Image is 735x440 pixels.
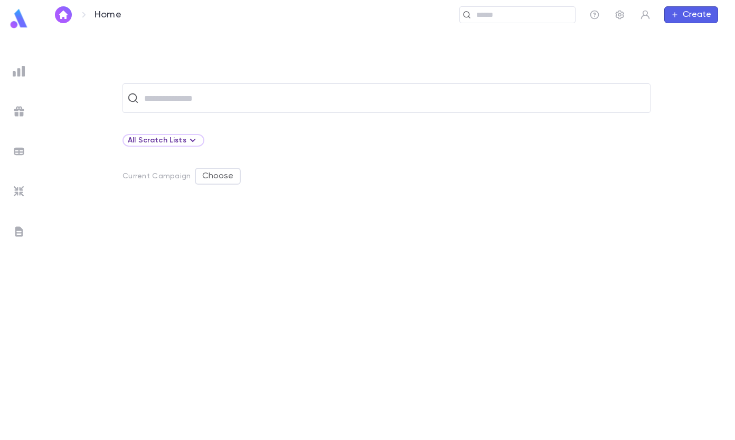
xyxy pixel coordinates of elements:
img: imports_grey.530a8a0e642e233f2baf0ef88e8c9fcb.svg [13,185,25,198]
button: Create [664,6,718,23]
div: All Scratch Lists [128,134,199,147]
img: reports_grey.c525e4749d1bce6a11f5fe2a8de1b229.svg [13,65,25,78]
div: All Scratch Lists [123,134,204,147]
p: Current Campaign [123,172,191,180]
p: Home [95,9,121,21]
img: campaigns_grey.99e729a5f7ee94e3726e6486bddda8f1.svg [13,105,25,118]
img: batches_grey.339ca447c9d9533ef1741baa751efc33.svg [13,145,25,158]
img: letters_grey.7941b92b52307dd3b8a917253454ce1c.svg [13,225,25,238]
button: Choose [195,168,241,185]
img: logo [8,8,30,29]
img: home_white.a664292cf8c1dea59945f0da9f25487c.svg [57,11,70,19]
